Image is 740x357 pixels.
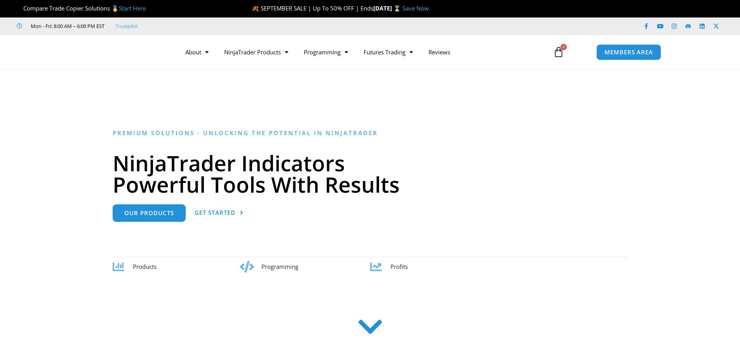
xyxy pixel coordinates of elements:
[252,4,373,12] span: 🍂 SEPTEMBER SALE | Up To 50% OFF | Ends
[261,263,298,270] span: Programming
[402,4,429,12] a: Save Now
[17,5,23,11] img: 🏆
[356,43,421,61] a: Futures Trading
[178,43,216,61] a: About
[390,263,408,270] span: Profits
[195,210,235,216] span: Get Started
[113,129,627,137] h6: Premium Solutions - Unlocking the Potential in NinjaTrader
[124,210,174,216] span: Our Products
[542,41,576,63] a: 0
[178,43,544,61] nav: Menu
[17,4,146,12] span: Compare Trade Copier Solutions 🥇
[195,204,244,222] a: Get Started
[296,43,356,61] a: Programming
[561,44,567,50] span: 0
[373,4,402,12] strong: [DATE] ⌛
[79,38,162,66] img: LogoAI | Affordable Indicators – NinjaTrader
[133,263,157,270] span: Products
[113,204,186,222] a: Our Products
[119,4,146,12] a: Start Here
[115,21,138,31] a: Trustpilot
[596,44,661,60] a: MEMBERS AREA
[604,49,653,55] span: MEMBERS AREA
[113,152,627,195] h1: NinjaTrader Indicators Powerful Tools With Results
[421,43,458,61] a: Reviews
[216,43,296,61] a: NinjaTrader Products
[29,21,104,31] span: Mon - Fri: 8:00 AM – 6:00 PM EST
